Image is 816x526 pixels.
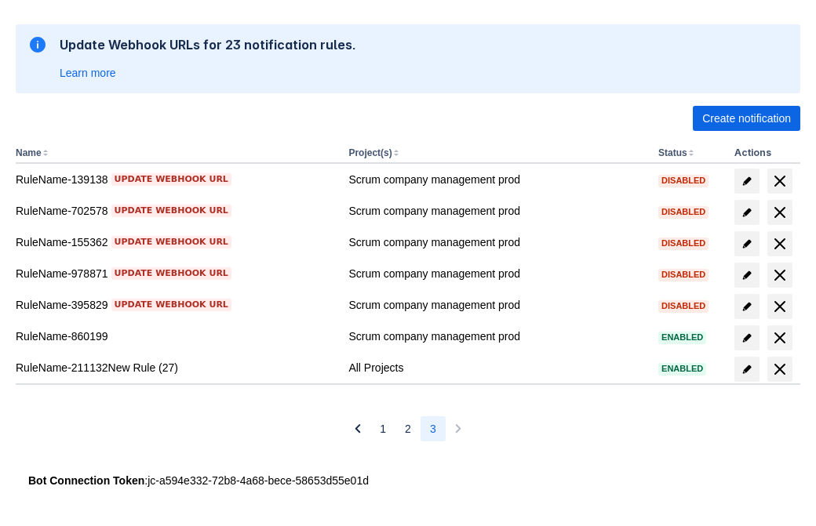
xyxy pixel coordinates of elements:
[728,143,800,164] th: Actions
[348,234,646,250] div: Scrum company management prod
[658,147,687,158] button: Status
[658,270,709,279] span: Disabled
[658,333,706,342] span: Enabled
[741,332,753,344] span: edit
[16,147,42,158] button: Name
[741,206,753,219] span: edit
[658,239,709,248] span: Disabled
[28,473,788,488] div: : jc-a594e332-72b8-4a68-bece-58653d55e01d
[658,208,709,216] span: Disabled
[115,236,228,248] span: Update webhook URL
[741,300,753,313] span: edit
[741,175,753,187] span: edit
[770,266,789,285] span: delete
[395,416,421,441] button: Page 2
[741,269,753,281] span: edit
[115,299,228,311] span: Update webhook URL
[60,37,356,53] h2: Update Webhook URLs for 23 notification rules.
[16,328,336,344] div: RuleName-860199
[28,474,144,487] strong: Bot Connection Token
[348,266,646,281] div: Scrum company management prod
[115,267,228,280] span: Update webhook URL
[348,172,646,187] div: Scrum company management prod
[421,416,446,441] button: Page 3
[16,297,336,313] div: RuleName-395829
[658,176,709,185] span: Disabled
[16,172,336,187] div: RuleName-139138
[770,234,789,253] span: delete
[770,203,789,222] span: delete
[16,266,336,281] div: RuleName-978871
[348,203,646,219] div: Scrum company management prod
[370,416,395,441] button: Page 1
[348,328,646,344] div: Scrum company management prod
[658,365,706,373] span: Enabled
[430,416,436,441] span: 3
[60,65,116,81] a: Learn more
[115,173,228,186] span: Update webhook URL
[770,172,789,190] span: delete
[115,205,228,217] span: Update webhook URL
[380,416,386,441] span: 1
[446,416,471,441] button: Next
[658,302,709,310] span: Disabled
[702,106,791,131] span: Create notification
[348,360,646,375] div: All Projects
[741,363,753,375] span: edit
[345,416,370,441] button: Previous
[16,234,336,250] div: RuleName-155362
[741,238,753,250] span: edit
[770,328,789,347] span: delete
[770,297,789,316] span: delete
[28,35,47,54] span: information
[405,416,411,441] span: 2
[348,297,646,313] div: Scrum company management prod
[345,416,470,441] nav: Pagination
[16,203,336,219] div: RuleName-702578
[770,360,789,379] span: delete
[348,147,392,158] button: Project(s)
[693,106,800,131] button: Create notification
[16,360,336,375] div: RuleName-211132New Rule (27)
